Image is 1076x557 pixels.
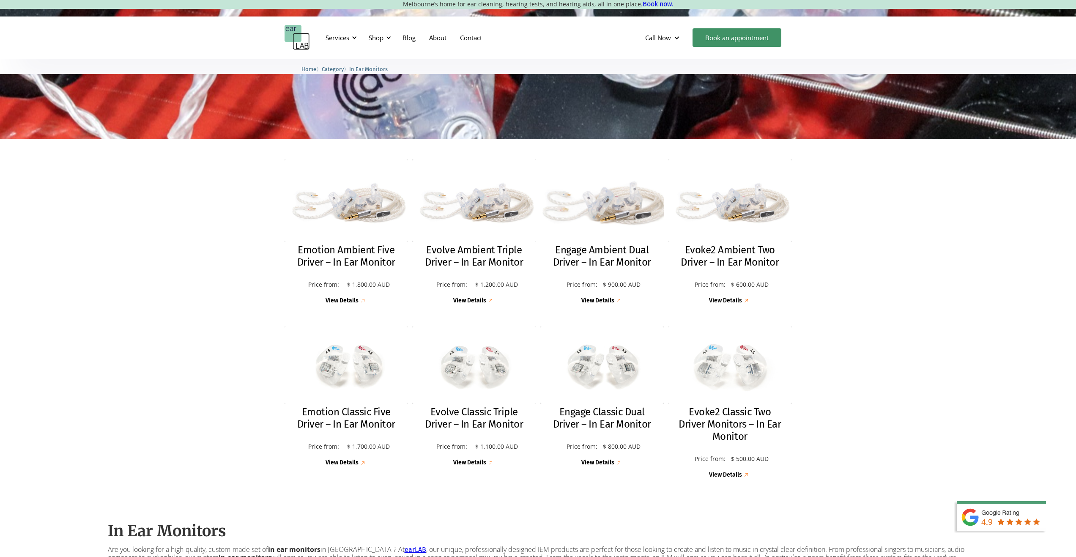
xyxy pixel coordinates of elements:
span: Home [301,66,316,72]
p: Price from: [430,281,473,288]
div: View Details [326,459,359,466]
img: Emotion Classic Five Driver – In Ear Monitor [285,327,408,404]
h2: Evoke2 Classic Two Driver Monitors – In Ear Monitor [676,406,783,442]
div: View Details [453,297,486,305]
p: Price from: [302,443,345,450]
p: $ 1,800.00 AUD [347,281,390,288]
p: Price from: [430,443,473,450]
li: 〉 [322,65,349,74]
a: Contact [453,25,489,50]
div: View Details [709,472,742,479]
img: Evoke2 Classic Two Driver Monitors – In Ear Monitor [668,327,792,404]
p: $ 1,200.00 AUD [475,281,518,288]
img: Evolve Ambient Triple Driver – In Ear Monitor [412,159,536,242]
h2: Engage Ambient Dual Driver – In Ear Monitor [549,244,656,269]
div: View Details [581,297,614,305]
div: View Details [709,297,742,305]
p: $ 1,100.00 AUD [475,443,518,450]
span: Category [322,66,344,72]
div: Call Now [645,33,671,42]
a: Blog [396,25,422,50]
p: $ 1,700.00 AUD [347,443,390,450]
a: earLAB [405,546,426,554]
p: Price from: [563,443,601,450]
div: Services [320,25,359,50]
a: Evolve Classic Triple Driver – In Ear MonitorEvolve Classic Triple Driver – In Ear MonitorPrice f... [412,327,536,467]
p: Price from: [563,281,601,288]
img: Emotion Ambient Five Driver – In Ear Monitor [285,159,408,242]
a: Category [322,65,344,73]
p: $ 900.00 AUD [603,281,641,288]
img: Engage Classic Dual Driver – In Ear Monitor [540,327,664,404]
a: Engage Ambient Dual Driver – In Ear MonitorEngage Ambient Dual Driver – In Ear MonitorPrice from:... [540,159,664,305]
img: Evolve Classic Triple Driver – In Ear Monitor [412,327,536,404]
span: In Ear Monitors [349,66,388,72]
strong: In Ear Monitors [108,521,226,541]
p: $ 600.00 AUD [731,281,769,288]
h2: Emotion Classic Five Driver – In Ear Monitor [293,406,400,431]
div: Services [326,33,349,42]
p: Price from: [691,455,729,463]
h2: Evolve Classic Triple Driver – In Ear Monitor [421,406,528,431]
img: Evoke2 Ambient Two Driver – In Ear Monitor [668,159,792,242]
li: 〉 [301,65,322,74]
h2: Evoke2 Ambient Two Driver – In Ear Monitor [676,244,783,269]
a: In Ear Monitors [349,65,388,73]
div: Shop [364,25,394,50]
a: Evoke2 Ambient Two Driver – In Ear MonitorEvoke2 Ambient Two Driver – In Ear MonitorPrice from:$ ... [668,159,792,305]
div: View Details [581,459,614,466]
h2: Evolve Ambient Triple Driver – In Ear Monitor [421,244,528,269]
a: Emotion Ambient Five Driver – In Ear MonitorEmotion Ambient Five Driver – In Ear MonitorPrice fro... [285,159,408,305]
div: Call Now [638,25,688,50]
img: Engage Ambient Dual Driver – In Ear Monitor [534,155,670,246]
a: Book an appointment [693,28,781,47]
div: View Details [453,459,486,466]
a: home [285,25,310,50]
div: Shop [369,33,383,42]
a: Engage Classic Dual Driver – In Ear MonitorEngage Classic Dual Driver – In Ear MonitorPrice from:... [540,327,664,467]
p: $ 500.00 AUD [731,455,769,463]
p: $ 800.00 AUD [603,443,641,450]
a: Home [301,65,316,73]
h2: Emotion Ambient Five Driver – In Ear Monitor [293,244,400,269]
a: Emotion Classic Five Driver – In Ear MonitorEmotion Classic Five Driver – In Ear MonitorPrice fro... [285,327,408,467]
a: Evolve Ambient Triple Driver – In Ear MonitorEvolve Ambient Triple Driver – In Ear MonitorPrice f... [412,159,536,305]
a: About [422,25,453,50]
p: Price from: [691,281,729,288]
a: Evoke2 Classic Two Driver Monitors – In Ear MonitorEvoke2 Classic Two Driver Monitors – In Ear Mo... [668,327,792,479]
div: View Details [326,297,359,305]
p: Price from: [302,281,345,288]
strong: in ear monitors [268,545,320,554]
h2: Engage Classic Dual Driver – In Ear Monitor [549,406,656,431]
